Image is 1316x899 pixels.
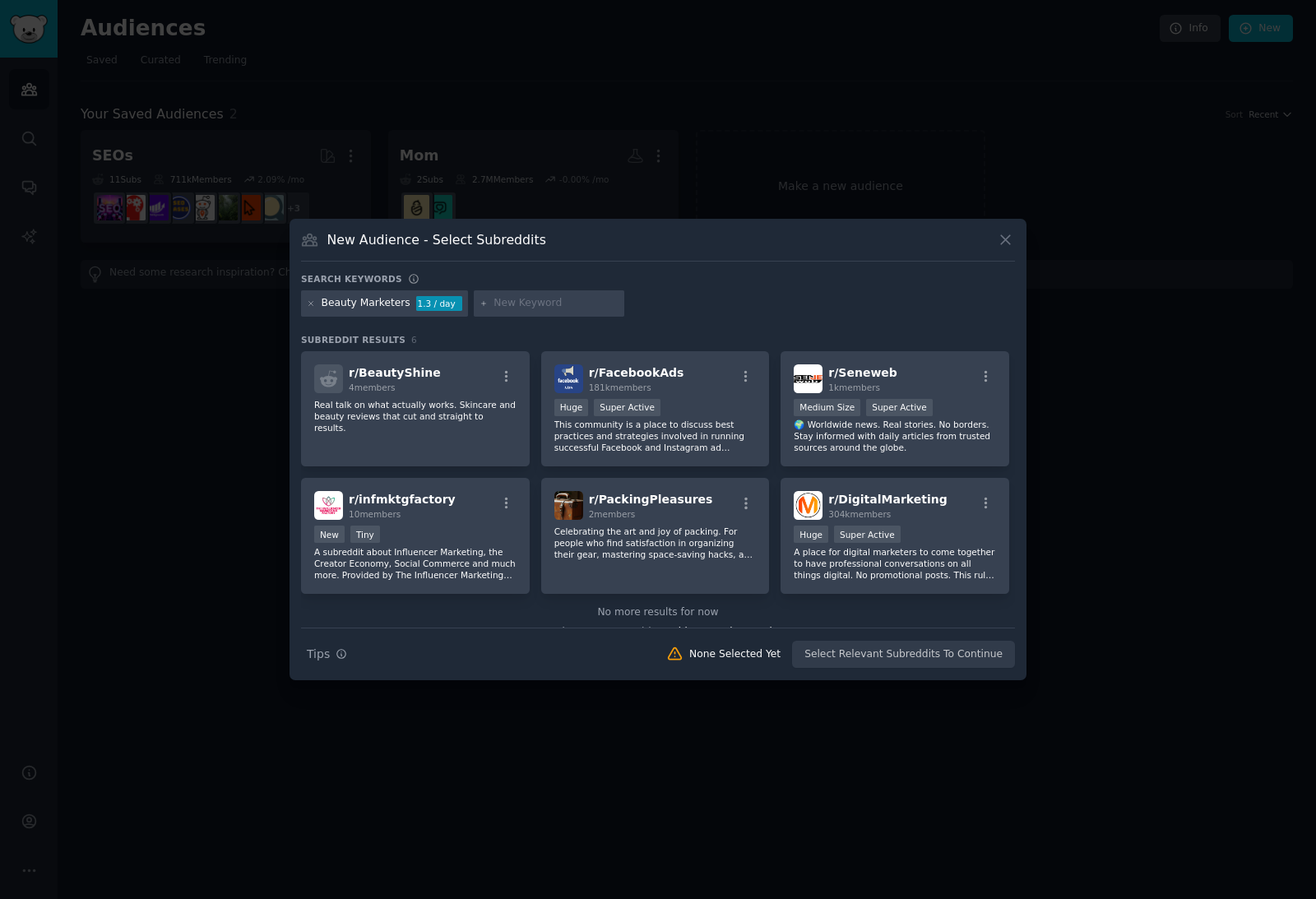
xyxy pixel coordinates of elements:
[794,364,822,393] img: Seneweb
[589,366,684,379] span: r/ FacebookAds
[349,366,441,379] span: r/ BeautyShine
[307,646,330,663] span: Tips
[794,546,996,581] p: A place for digital marketers to come together to have professional conversations on all things d...
[314,399,517,433] p: Real talk on what actually works. Skincare and beauty reviews that cut and straight to results.
[689,647,781,662] div: None Selected Yet
[349,382,396,392] span: 4 members
[794,399,860,416] div: Medium Size
[301,619,1015,640] div: Need more communities?
[493,296,619,311] input: New Keyword
[554,419,757,453] p: This community is a place to discuss best practices and strategies involved in running successful...
[554,364,583,393] img: FacebookAds
[794,419,996,453] p: 🌍 Worldwide news. Real stories. No borders. Stay informed with daily articles from trusted source...
[350,526,380,543] div: Tiny
[794,491,822,520] img: DigitalMarketing
[349,509,401,519] span: 10 members
[349,493,456,506] span: r/ infmktgfactory
[554,526,757,560] p: Celebrating the art and joy of packing. For people who find satisfaction in organizing their gear...
[589,493,713,506] span: r/ PackingPleasures
[668,626,777,637] span: Add to your keywords
[589,509,636,519] span: 2 members
[589,382,651,392] span: 181k members
[327,231,546,248] h3: New Audience - Select Subreddits
[301,334,405,345] span: Subreddit Results
[828,366,897,379] span: r/ Seneweb
[411,335,417,345] span: 6
[828,382,880,392] span: 1k members
[828,509,891,519] span: 304k members
[301,640,353,669] button: Tips
[314,491,343,520] img: infmktgfactory
[866,399,933,416] div: Super Active
[554,399,589,416] div: Huge
[301,273,402,285] h3: Search keywords
[416,296,462,311] div: 1.3 / day
[834,526,901,543] div: Super Active
[594,399,660,416] div: Super Active
[554,491,583,520] img: PackingPleasures
[794,526,828,543] div: Huge
[301,605,1015,620] div: No more results for now
[314,546,517,581] p: A subreddit about Influencer Marketing, the Creator Economy, Social Commerce and much more. Provi...
[322,296,410,311] div: Beauty Marketers
[828,493,947,506] span: r/ DigitalMarketing
[314,526,345,543] div: New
